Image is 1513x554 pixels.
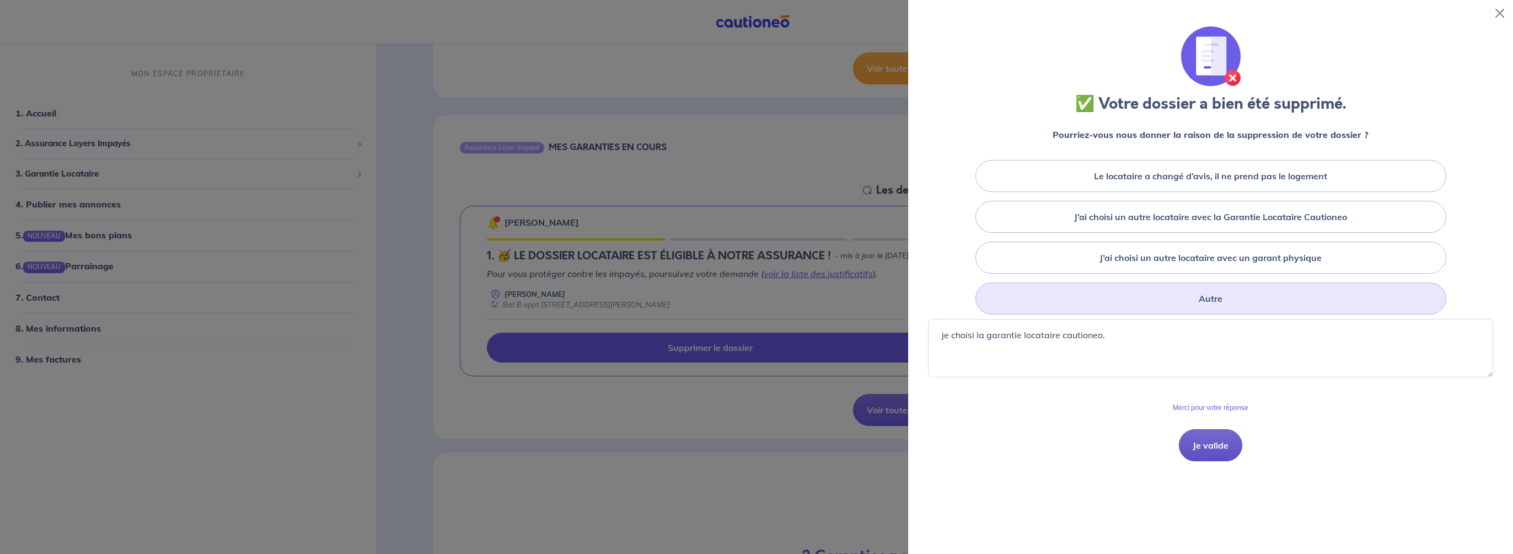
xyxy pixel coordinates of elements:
strong: Pourriez-vous nous donner la raison de la suppression de votre dossier ? [1053,129,1369,140]
label: Le locataire a changé d’avis, il ne prend pas le logement [1094,169,1327,183]
h3: ✅ Votre dossier a bien été supprimé. [1075,95,1346,114]
label: J’ai choisi un autre locataire avec la Garantie Locataire Cautioneo [1074,210,1347,223]
button: Close [1491,4,1509,22]
p: Merci pour votre réponse [1173,404,1248,412]
label: J’ai choisi un autre locataire avec un garant physique [1099,251,1322,264]
textarea: je choisi la garantie locataire cautioneo. [928,319,1493,377]
button: Je valide [1179,429,1242,461]
img: illu_annulation_contrat.svg [1181,26,1241,86]
label: Autre [1199,292,1222,305]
